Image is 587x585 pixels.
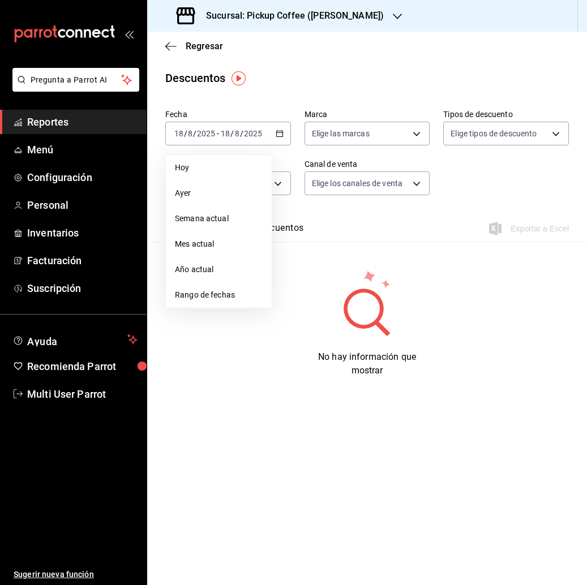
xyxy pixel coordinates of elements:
[243,129,263,138] input: ----
[31,74,122,86] span: Pregunta a Parrot AI
[184,129,187,138] span: /
[174,129,184,138] input: --
[305,110,430,118] label: Marca
[312,178,402,189] span: Elige los canales de venta
[305,160,430,168] label: Canal de venta
[230,129,234,138] span: /
[27,197,138,213] span: Personal
[27,225,138,240] span: Inventarios
[451,128,537,139] span: Elige tipos de descuento
[312,128,370,139] span: Elige las marcas
[187,129,193,138] input: --
[196,129,216,138] input: ----
[165,70,225,87] div: Descuentos
[14,569,138,580] span: Sugerir nueva función
[193,129,196,138] span: /
[125,29,134,38] button: open_drawer_menu
[217,129,219,138] span: -
[443,110,569,118] label: Tipos de descuento
[175,213,263,225] span: Semana actual
[175,289,263,301] span: Rango de fechas
[27,333,123,346] span: Ayuda
[12,68,139,92] button: Pregunta a Parrot AI
[27,170,138,185] span: Configuración
[186,41,223,51] span: Regresar
[165,110,291,118] label: Fecha
[8,82,139,94] a: Pregunta a Parrot AI
[175,238,263,250] span: Mes actual
[175,162,263,174] span: Hoy
[165,41,223,51] button: Regresar
[27,253,138,268] span: Facturación
[27,386,138,402] span: Multi User Parrot
[234,129,240,138] input: --
[318,351,416,376] span: No hay información que mostrar
[232,71,246,85] img: Tooltip marker
[27,359,138,374] span: Recomienda Parrot
[175,187,263,199] span: Ayer
[27,114,138,130] span: Reportes
[27,142,138,157] span: Menú
[175,264,263,276] span: Año actual
[220,129,230,138] input: --
[240,129,243,138] span: /
[197,9,384,23] h3: Sucursal: Pickup Coffee ([PERSON_NAME])
[27,281,138,296] span: Suscripción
